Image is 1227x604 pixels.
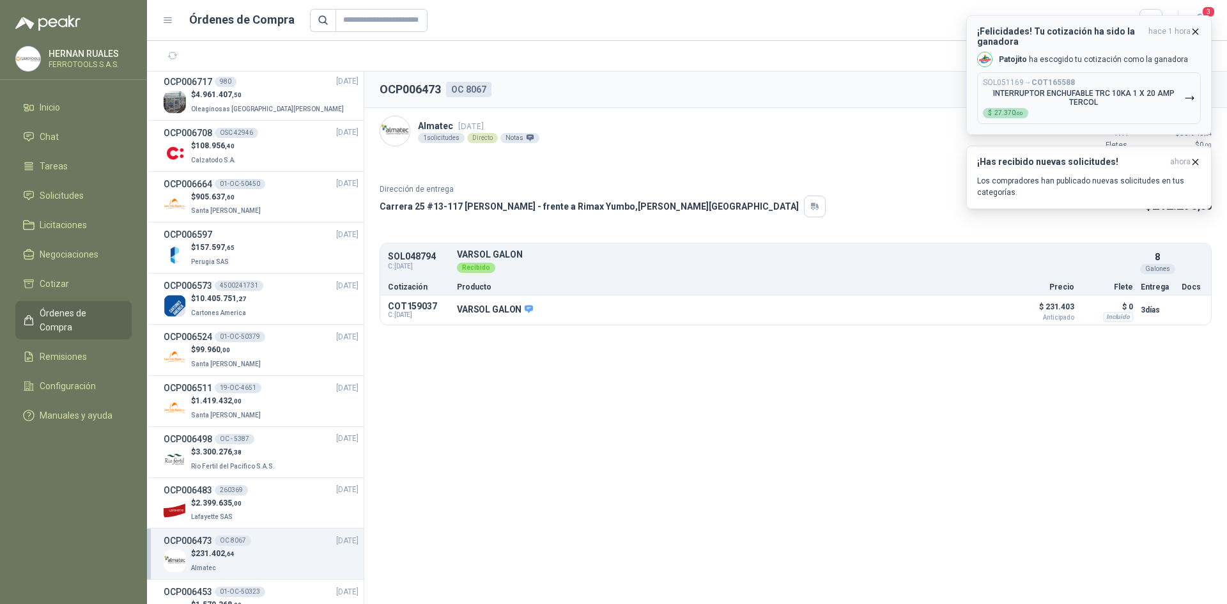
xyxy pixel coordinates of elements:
[40,130,59,144] span: Chat
[215,434,254,444] div: OC - 5387
[164,432,212,446] h3: OCP006498
[1010,314,1074,321] span: Anticipado
[336,75,359,88] span: [DATE]
[164,483,359,523] a: OCP006483260369[DATE] Company Logo$2.399.635,00Lafayette SAS
[164,91,186,113] img: Company Logo
[164,346,186,368] img: Company Logo
[994,110,1023,116] span: 27.370
[966,146,1212,209] button: ¡Has recibido nuevas solicitudes!ahora Los compradores han publicado nuevas solicitudes en tus ca...
[191,395,263,407] p: $
[215,332,265,342] div: 01-OC-50379
[388,252,449,261] p: SOL048794
[467,133,498,143] div: Directo
[164,585,212,599] h3: OCP006453
[196,549,235,558] span: 231.402
[336,280,359,292] span: [DATE]
[191,293,249,305] p: $
[15,183,132,208] a: Solicitudes
[164,448,186,470] img: Company Logo
[1141,302,1174,318] p: 3 días
[164,483,212,497] h3: OCP006483
[164,244,186,266] img: Company Logo
[191,309,246,316] span: Cartones America
[191,360,261,368] span: Santa [PERSON_NAME]
[446,82,491,97] div: OC 8067
[232,500,242,507] span: ,00
[196,396,242,405] span: 1.419.432
[164,279,359,319] a: OCP0065734500241731[DATE] Company Logo$10.405.751,27Cartones America
[164,534,212,548] h3: OCP006473
[336,178,359,190] span: [DATE]
[164,397,186,419] img: Company Logo
[196,141,235,150] span: 108.956
[1082,299,1133,314] p: $ 0
[40,100,60,114] span: Inicio
[164,75,212,89] h3: OCP006717
[457,304,533,316] p: VARSOL GALON
[457,263,495,273] div: Recibido
[215,77,236,87] div: 980
[191,157,236,164] span: Calzatodo S.A.
[191,564,216,571] span: Almatec
[164,550,186,572] img: Company Logo
[215,485,248,495] div: 260369
[215,383,261,393] div: 19-OC-4651
[191,513,233,520] span: Lafayette SAS
[336,382,359,394] span: [DATE]
[15,154,132,178] a: Tareas
[380,199,799,213] p: Carrera 25 #13-117 [PERSON_NAME] - frente a Rimax Yumbo , [PERSON_NAME][GEOGRAPHIC_DATA]
[164,75,359,115] a: OCP006717980[DATE] Company Logo$4.961.407,50Oleaginosas [GEOGRAPHIC_DATA][PERSON_NAME]
[164,228,359,268] a: OCP006597[DATE] Company Logo$157.597,65Perugia SAS
[336,127,359,139] span: [DATE]
[225,244,235,251] span: ,65
[196,499,242,507] span: 2.399.635
[336,484,359,496] span: [DATE]
[336,433,359,445] span: [DATE]
[966,15,1212,135] button: ¡Felicidades! Tu cotización ha sido la ganadorahace 1 hora Company LogoPatojito ha escogido tu co...
[15,272,132,296] a: Cotizar
[1182,283,1203,291] p: Docs
[977,72,1201,124] button: SOL051169→COT165588INTERRUPTOR ENCHUFABLE TRC 10KA 1 X 20 AMP TERCOL$27.370,00
[164,381,359,421] a: OCP00651119-OC-4651[DATE] Company Logo$1.419.432,00Santa [PERSON_NAME]
[191,258,229,265] span: Perugia SAS
[336,229,359,241] span: [DATE]
[1189,9,1212,32] button: 3
[215,128,258,138] div: OSC 42946
[16,47,40,71] img: Company Logo
[15,374,132,398] a: Configuración
[164,381,212,395] h3: OCP006511
[220,346,230,353] span: ,00
[164,432,359,472] a: OCP006498OC - 5387[DATE] Company Logo$3.300.276,38Rio Fertil del Pacífico S.A.S.
[196,90,242,99] span: 4.961.407
[388,261,449,272] span: C: [DATE]
[1141,283,1174,291] p: Entrega
[196,447,242,456] span: 3.300.276
[15,345,132,369] a: Remisiones
[388,283,449,291] p: Cotización
[999,54,1188,65] p: ha escogido tu cotización como la ganadora
[1170,157,1191,167] span: ahora
[1010,299,1074,321] p: $ 231.403
[196,294,246,303] span: 10.405.751
[983,108,1028,118] div: $
[189,11,295,29] h1: Órdenes de Compra
[225,143,235,150] span: ,40
[457,283,1003,291] p: Producto
[191,191,263,203] p: $
[40,218,87,232] span: Licitaciones
[40,306,120,334] span: Órdenes de Compra
[15,15,81,31] img: Logo peakr
[232,449,242,456] span: ,38
[196,345,230,354] span: 99.960
[418,119,539,133] p: Almatec
[191,105,344,112] span: Oleaginosas [GEOGRAPHIC_DATA][PERSON_NAME]
[191,497,242,509] p: $
[215,536,251,546] div: OC 8067
[164,228,212,242] h3: OCP006597
[388,311,449,319] span: C: [DATE]
[191,463,275,470] span: Rio Fertil del Pacífico S.A.S.
[215,179,265,189] div: 01-OC-50450
[380,81,441,98] h2: OCP006473
[196,243,235,252] span: 157.597
[983,78,1075,88] p: SOL051169 →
